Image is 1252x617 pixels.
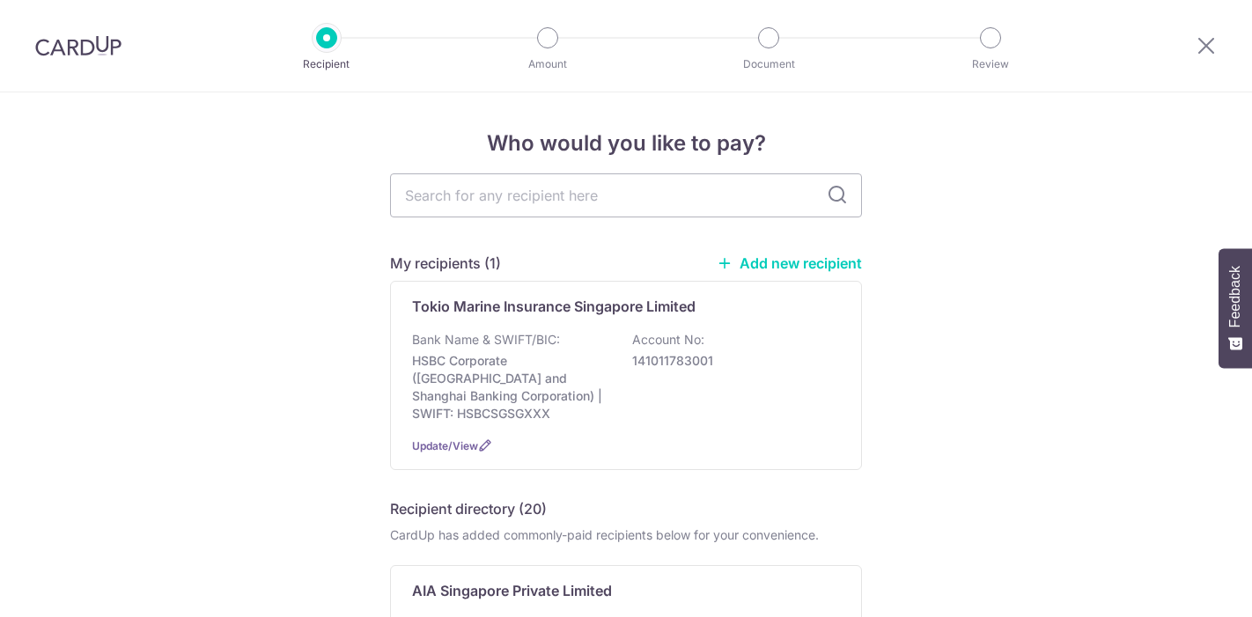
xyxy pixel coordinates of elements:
[1227,266,1243,327] span: Feedback
[35,35,122,56] img: CardUp
[412,296,696,317] p: Tokio Marine Insurance Singapore Limited
[1219,248,1252,368] button: Feedback - Show survey
[390,128,862,159] h4: Who would you like to pay?
[412,352,609,422] p: HSBC Corporate ([GEOGRAPHIC_DATA] and Shanghai Banking Corporation) | SWIFT: HSBCSGSGXXX
[390,498,547,519] h5: Recipient directory (20)
[632,352,829,370] p: 141011783001
[412,331,560,349] p: Bank Name & SWIFT/BIC:
[261,55,392,73] p: Recipient
[482,55,613,73] p: Amount
[390,526,862,544] div: CardUp has added commonly-paid recipients below for your convenience.
[632,331,704,349] p: Account No:
[412,439,478,452] a: Update/View
[925,55,1056,73] p: Review
[1139,564,1234,608] iframe: Opens a widget where you can find more information
[412,580,612,601] p: AIA Singapore Private Limited
[390,253,501,274] h5: My recipients (1)
[703,55,834,73] p: Document
[717,254,862,272] a: Add new recipient
[390,173,862,217] input: Search for any recipient here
